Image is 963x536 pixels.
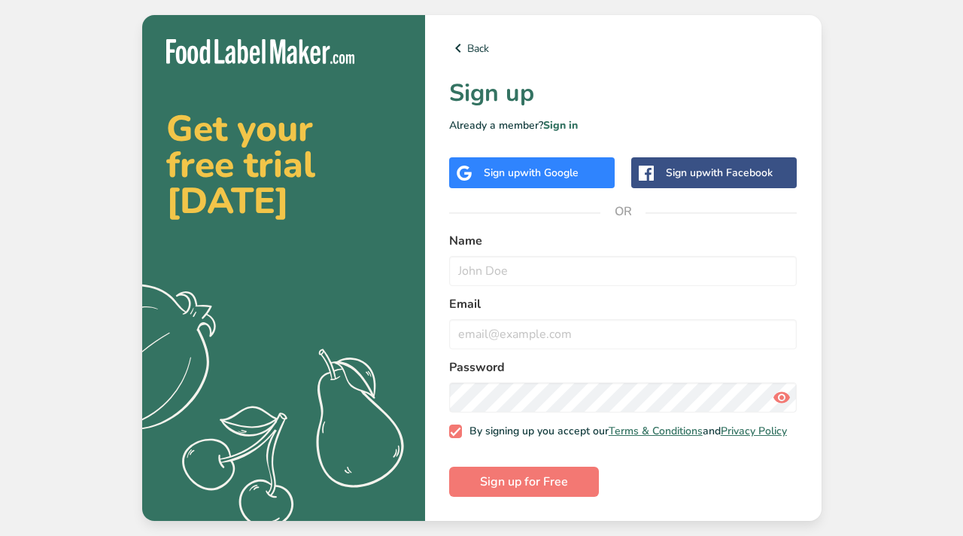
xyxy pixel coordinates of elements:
a: Terms & Conditions [609,424,703,438]
input: email@example.com [449,319,797,349]
span: Sign up for Free [480,473,568,491]
p: Already a member? [449,117,797,133]
label: Name [449,232,797,250]
h1: Sign up [449,75,797,111]
span: By signing up you accept our and [462,425,787,438]
div: Sign up [484,165,579,181]
a: Back [449,39,797,57]
span: with Google [520,166,579,180]
label: Password [449,358,797,376]
span: OR [600,189,646,234]
h2: Get your free trial [DATE] [166,111,401,219]
a: Sign in [543,118,578,132]
button: Sign up for Free [449,467,599,497]
input: John Doe [449,256,797,286]
a: Privacy Policy [721,424,787,438]
span: with Facebook [702,166,773,180]
img: Food Label Maker [166,39,354,64]
div: Sign up [666,165,773,181]
label: Email [449,295,797,313]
